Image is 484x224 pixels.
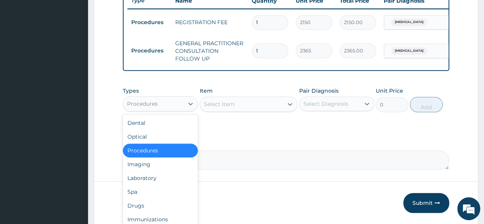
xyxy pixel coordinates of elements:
[127,44,171,58] td: Procedures
[127,100,158,108] div: Procedures
[125,4,144,22] div: Minimize live chat window
[410,97,442,112] button: Add
[403,193,449,213] button: Submit
[303,100,348,108] div: Select Diagnosis
[299,87,339,95] label: Pair Diagnosis
[40,43,129,53] div: Chat with us now
[123,171,198,185] div: Laboratory
[200,87,213,95] label: Item
[204,100,235,108] div: Select Item
[44,65,106,142] span: We're online!
[376,87,403,95] label: Unit Price
[4,146,146,172] textarea: Type your message and hit 'Enter'
[171,36,248,66] td: GENERAL PRACTITIONER CONSULTATION FOLLOW UP
[123,116,198,130] div: Dental
[123,144,198,157] div: Procedures
[123,185,198,199] div: Spa
[123,157,198,171] div: Imaging
[123,88,139,94] label: Types
[14,38,31,57] img: d_794563401_company_1708531726252_794563401
[171,15,248,30] td: REGISTRATION FEE
[123,130,198,144] div: Optical
[127,15,171,29] td: Procedures
[391,18,427,26] span: [MEDICAL_DATA]
[123,199,198,213] div: Drugs
[391,47,427,55] span: [MEDICAL_DATA]
[123,140,449,146] label: Comment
